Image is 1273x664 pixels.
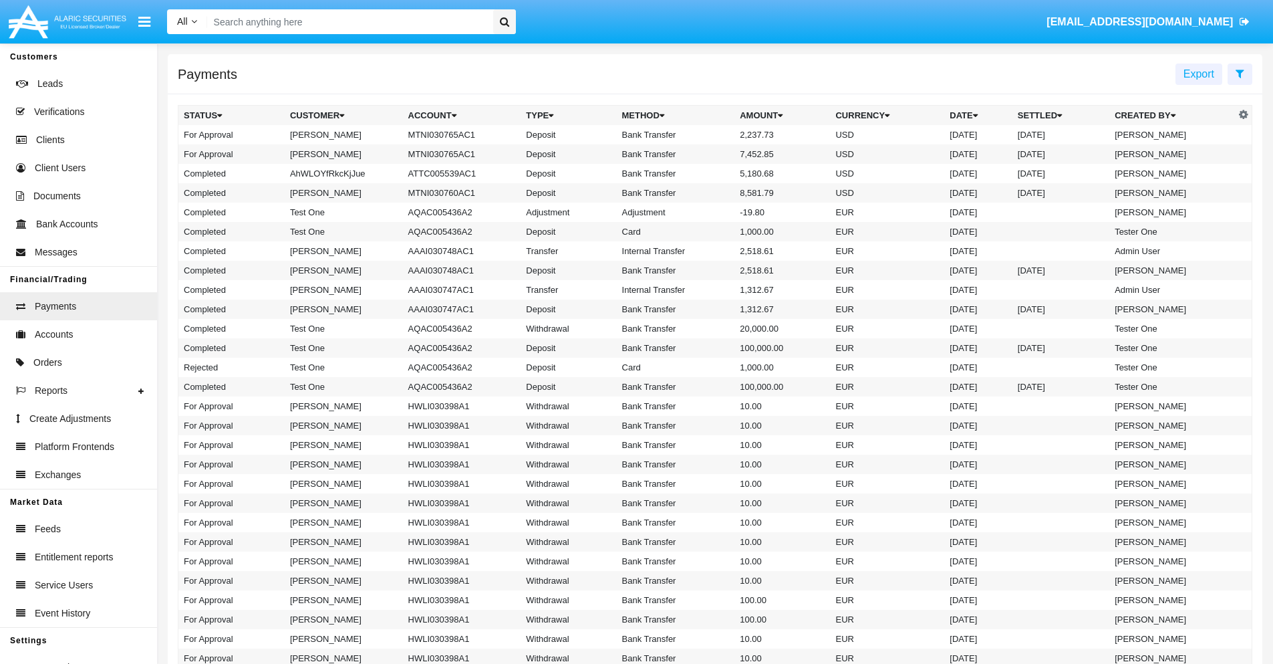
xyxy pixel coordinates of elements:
td: Test One [285,377,403,397]
td: Tester One [1109,358,1235,377]
td: Transfer [521,241,616,261]
td: [PERSON_NAME] [285,435,403,455]
span: Payments [35,300,76,314]
td: Bank Transfer [617,513,735,532]
td: For Approval [178,610,285,629]
td: EUR [830,203,944,222]
td: For Approval [178,513,285,532]
th: Account [403,106,521,126]
td: 1,000.00 [734,358,830,377]
span: Leads [37,77,63,91]
span: Exchanges [35,468,81,482]
td: [PERSON_NAME] [285,125,403,144]
td: Completed [178,261,285,280]
td: EUR [830,377,944,397]
td: Rejected [178,358,285,377]
td: 2,518.61 [734,241,830,261]
td: EUR [830,300,944,319]
td: [PERSON_NAME] [285,552,403,571]
td: USD [830,183,944,203]
td: [PERSON_NAME] [1109,455,1235,474]
td: For Approval [178,474,285,493]
td: Deposit [521,164,616,183]
td: Test One [285,319,403,338]
td: [PERSON_NAME] [1109,203,1235,222]
td: Deposit [521,222,616,241]
td: Deposit [521,183,616,203]
td: AQAC005436A2 [403,222,521,241]
td: EUR [830,261,944,280]
td: Bank Transfer [617,164,735,183]
td: Bank Transfer [617,397,735,416]
img: Logo image [7,2,128,41]
td: [PERSON_NAME] [285,241,403,261]
a: [EMAIL_ADDRESS][DOMAIN_NAME] [1040,3,1256,41]
td: Completed [178,164,285,183]
td: [PERSON_NAME] [285,571,403,590]
td: Deposit [521,377,616,397]
td: Internal Transfer [617,241,735,261]
td: [PERSON_NAME] [285,455,403,474]
td: [DATE] [1012,144,1109,164]
td: EUR [830,571,944,590]
td: 2,518.61 [734,261,830,280]
td: For Approval [178,435,285,455]
td: Bank Transfer [617,416,735,435]
span: Event History [35,606,90,621]
td: EUR [830,319,944,338]
td: HWLI030398A1 [403,416,521,435]
td: Bank Transfer [617,261,735,280]
td: AAAI030748AC1 [403,241,521,261]
td: Bank Transfer [617,300,735,319]
td: [DATE] [944,474,1012,493]
td: Completed [178,280,285,300]
td: EUR [830,397,944,416]
td: [PERSON_NAME] [1109,590,1235,610]
td: For Approval [178,493,285,513]
td: 8,581.79 [734,183,830,203]
td: Test One [285,222,403,241]
td: Tester One [1109,338,1235,358]
td: 10.00 [734,513,830,532]
td: Withdrawal [521,552,616,571]
td: AQAC005436A2 [403,319,521,338]
td: AQAC005436A2 [403,377,521,397]
td: [PERSON_NAME] [1109,493,1235,513]
td: Bank Transfer [617,552,735,571]
td: For Approval [178,455,285,474]
td: [DATE] [944,241,1012,261]
td: [DATE] [1012,377,1109,397]
td: [PERSON_NAME] [285,183,403,203]
td: 7,452.85 [734,144,830,164]
td: HWLI030398A1 [403,571,521,590]
th: Amount [734,106,830,126]
td: [PERSON_NAME] [1109,552,1235,571]
td: 100.00 [734,610,830,629]
td: Bank Transfer [617,435,735,455]
td: -19.80 [734,203,830,222]
td: [DATE] [944,513,1012,532]
td: [DATE] [944,300,1012,319]
td: [PERSON_NAME] [285,513,403,532]
td: 100,000.00 [734,338,830,358]
td: [PERSON_NAME] [1109,629,1235,649]
td: For Approval [178,532,285,552]
td: Completed [178,183,285,203]
td: Transfer [521,280,616,300]
td: Bank Transfer [617,144,735,164]
td: [DATE] [944,183,1012,203]
td: [DATE] [944,222,1012,241]
td: 1,000.00 [734,222,830,241]
td: Admin User [1109,280,1235,300]
td: [PERSON_NAME] [1109,435,1235,455]
span: Messages [35,245,78,259]
td: Completed [178,300,285,319]
td: USD [830,164,944,183]
td: [PERSON_NAME] [1109,416,1235,435]
td: HWLI030398A1 [403,532,521,552]
td: [PERSON_NAME] [1109,144,1235,164]
td: Withdrawal [521,629,616,649]
td: [DATE] [944,319,1012,338]
span: Orders [33,356,62,370]
span: Feeds [35,522,61,536]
